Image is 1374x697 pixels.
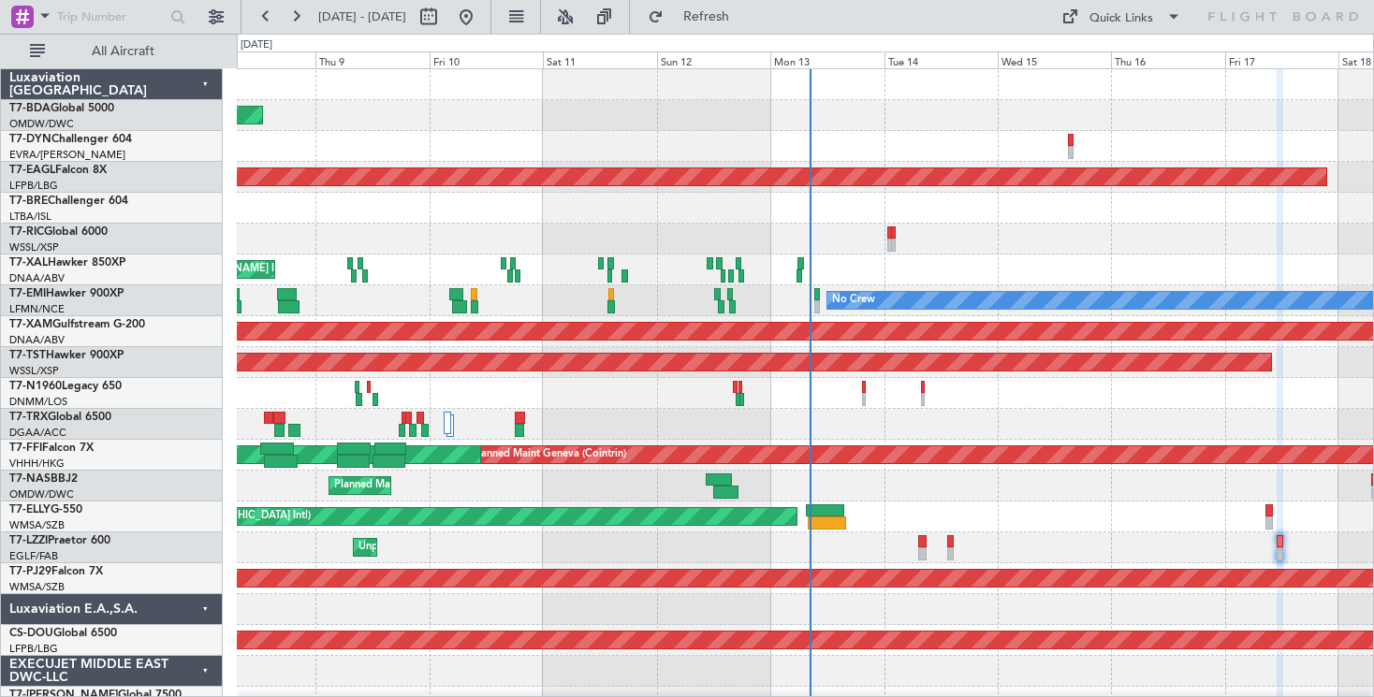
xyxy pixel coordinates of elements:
div: Thu 9 [315,51,429,68]
span: T7-RIC [9,226,44,238]
span: All Aircraft [49,45,197,58]
a: LTBA/ISL [9,210,51,224]
a: WMSA/SZB [9,518,65,532]
span: [DATE] - [DATE] [318,8,406,25]
span: T7-PJ29 [9,566,51,577]
span: T7-BDA [9,103,51,114]
div: Fri 10 [430,51,543,68]
span: T7-XAL [9,257,48,269]
a: T7-EAGLFalcon 8X [9,165,107,176]
span: Refresh [667,10,746,23]
span: CS-DOU [9,628,53,639]
div: [DATE] [241,37,272,53]
a: VHHH/HKG [9,457,65,471]
a: WSSL/XSP [9,364,59,378]
span: T7-TRX [9,412,48,423]
a: T7-BREChallenger 604 [9,196,128,207]
a: T7-EMIHawker 900XP [9,288,124,299]
a: T7-BDAGlobal 5000 [9,103,114,114]
a: T7-DYNChallenger 604 [9,134,132,145]
a: OMDW/DWC [9,487,74,501]
a: T7-FFIFalcon 7X [9,443,94,454]
span: T7-XAM [9,319,52,330]
a: T7-XALHawker 850XP [9,257,125,269]
div: Thu 16 [1111,51,1224,68]
a: DNMM/LOS [9,395,67,409]
span: T7-BRE [9,196,48,207]
input: Trip Number [57,3,165,31]
span: T7-LZZI [9,535,48,546]
div: Tue 14 [884,51,998,68]
a: DNAA/ABV [9,271,65,285]
a: DGAA/ACC [9,426,66,440]
a: T7-NASBBJ2 [9,473,78,485]
span: T7-EAGL [9,165,55,176]
a: EVRA/[PERSON_NAME] [9,148,125,162]
a: T7-ELLYG-550 [9,504,82,515]
button: All Aircraft [21,36,203,66]
div: No Crew [832,286,875,314]
a: LFMN/NCE [9,302,65,316]
div: Sun 12 [657,51,770,68]
div: Unplanned Maint [GEOGRAPHIC_DATA] ([GEOGRAPHIC_DATA]) [358,533,666,561]
a: DNAA/ABV [9,333,65,347]
span: T7-N1960 [9,381,62,392]
a: WMSA/SZB [9,580,65,594]
div: Wed 8 [202,51,315,68]
div: Wed 15 [998,51,1111,68]
a: T7-TSTHawker 900XP [9,350,124,361]
div: Sat 11 [543,51,656,68]
span: T7-TST [9,350,46,361]
a: T7-LZZIPraetor 600 [9,535,110,546]
a: T7-PJ29Falcon 7X [9,566,103,577]
span: T7-DYN [9,134,51,145]
span: T7-NAS [9,473,51,485]
a: T7-N1960Legacy 650 [9,381,122,392]
div: Mon 13 [770,51,884,68]
a: OMDW/DWC [9,117,74,131]
a: T7-XAMGulfstream G-200 [9,319,145,330]
span: T7-EMI [9,288,46,299]
a: EGLF/FAB [9,549,58,563]
a: CS-DOUGlobal 6500 [9,628,117,639]
span: T7-ELLY [9,504,51,515]
div: Fri 17 [1225,51,1338,68]
a: T7-TRXGlobal 6500 [9,412,111,423]
a: T7-RICGlobal 6000 [9,226,108,238]
span: T7-FFI [9,443,42,454]
div: Planned Maint Abuja ([PERSON_NAME] Intl) [334,472,545,500]
a: LFPB/LBG [9,642,58,656]
button: Refresh [639,2,752,32]
a: LFPB/LBG [9,179,58,193]
div: Planned Maint Geneva (Cointrin) [472,441,626,469]
a: WSSL/XSP [9,240,59,254]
